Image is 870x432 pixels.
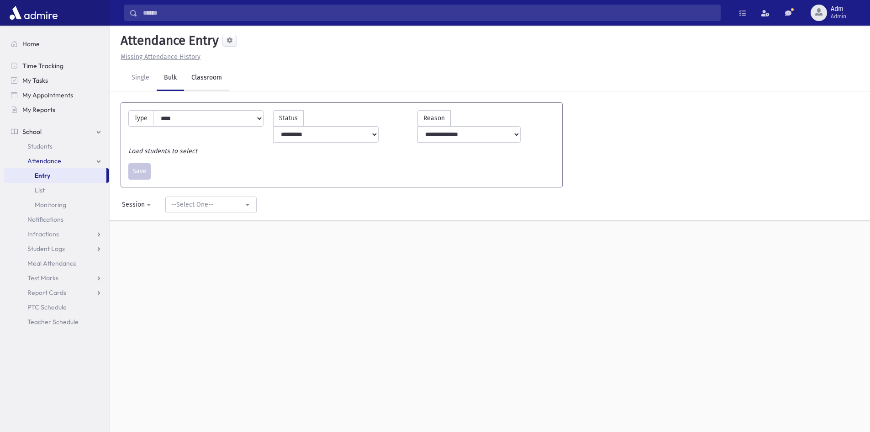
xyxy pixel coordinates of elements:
a: Monitoring [4,197,109,212]
span: Attendance [27,157,61,165]
button: Session [116,197,158,213]
a: Single [124,65,157,91]
h5: Attendance Entry [117,33,219,48]
span: Time Tracking [22,62,63,70]
span: Infractions [27,230,59,238]
span: Report Cards [27,288,66,297]
a: Meal Attendance [4,256,109,271]
span: School [22,128,42,136]
u: Missing Attendance History [121,53,200,61]
div: 0 records saved [462,416,512,426]
label: Type [128,110,153,127]
span: PTC Schedule [27,303,67,311]
span: List [35,186,45,194]
a: List [4,183,109,197]
span: My Appointments [22,91,73,99]
a: Bulk [157,65,184,91]
span: Monitoring [35,201,66,209]
div: Session [122,200,145,209]
input: Search [137,5,720,21]
a: PTC Schedule [4,300,109,315]
span: Notifications [27,215,63,224]
span: Student Logs [27,245,65,253]
a: My Appointments [4,88,109,102]
a: My Reports [4,102,109,117]
a: Student Logs [4,241,109,256]
a: Notifications [4,212,109,227]
label: Reason [417,110,451,126]
span: Test Marks [27,274,58,282]
a: School [4,124,109,139]
a: Test Marks [4,271,109,285]
a: Report Cards [4,285,109,300]
a: Missing Attendance History [117,53,200,61]
a: Infractions [4,227,109,241]
span: Students [27,142,53,150]
a: Classroom [184,65,229,91]
span: Home [22,40,40,48]
span: My Reports [22,106,55,114]
button: Save [128,163,151,180]
span: Meal Attendance [27,259,77,267]
span: My Tasks [22,76,48,85]
a: Entry [4,168,106,183]
a: Students [4,139,109,154]
a: Attendance [4,154,109,168]
img: AdmirePro [7,4,60,22]
label: Status [273,110,304,126]
button: --Select One-- [165,197,257,213]
div: Load students to select [124,146,559,156]
span: Admin [831,13,846,20]
a: Home [4,37,109,51]
span: Entry [35,171,50,180]
a: Time Tracking [4,59,109,73]
div: --Select One-- [171,200,243,209]
a: Teacher Schedule [4,315,109,329]
span: Adm [831,5,846,13]
a: My Tasks [4,73,109,88]
span: Teacher Schedule [27,318,79,326]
